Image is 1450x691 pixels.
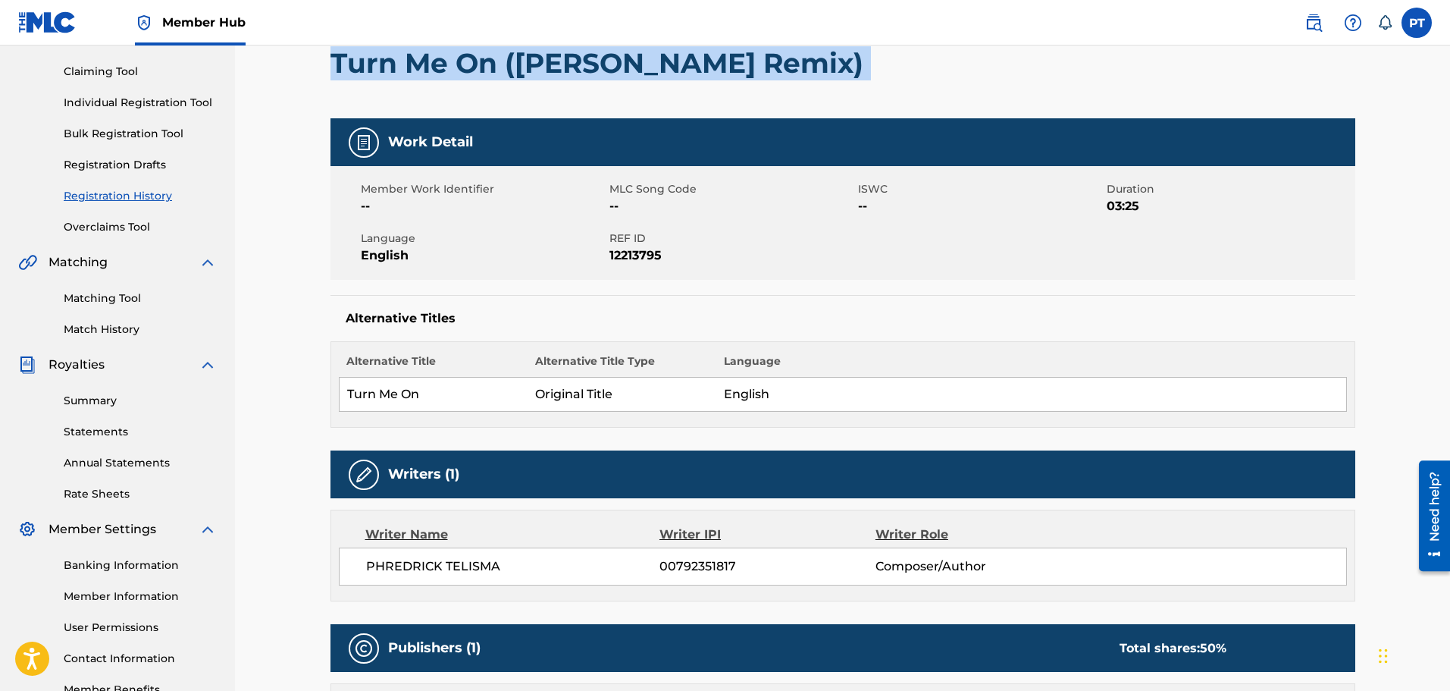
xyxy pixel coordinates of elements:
img: Publishers [355,639,373,658]
div: Notifications [1377,15,1392,30]
h2: Turn Me On ([PERSON_NAME] Remix) [330,46,871,80]
div: Help [1338,8,1368,38]
span: -- [609,197,854,215]
td: Original Title [528,378,716,412]
h5: Work Detail [388,133,473,151]
a: Bulk Registration Tool [64,126,217,142]
div: Writer IPI [659,526,875,544]
span: English [361,247,606,265]
span: 50 % [1200,641,1226,655]
img: search [1304,14,1323,32]
span: ISWC [858,181,1103,197]
span: Member Settings [49,520,156,539]
span: 12213795 [609,247,854,265]
img: expand [199,253,217,272]
span: Duration [1107,181,1351,197]
span: Composer/Author [875,558,1072,576]
span: 03:25 [1107,197,1351,215]
img: expand [199,356,217,374]
span: REF ID [609,231,854,247]
iframe: Resource Center [1408,454,1450,576]
h5: Writers (1) [388,466,459,483]
th: Language [716,353,1346,378]
a: Public Search [1298,8,1329,38]
td: English [716,378,1346,412]
div: Drag [1379,633,1388,679]
span: PHREDRICK TELISMA [366,558,660,576]
span: Matching [49,253,108,272]
a: Match History [64,322,217,338]
span: Language [361,231,606,247]
div: Total shares: [1120,639,1226,658]
a: Statements [64,424,217,440]
h5: Publishers (1) [388,639,481,657]
img: expand [199,520,217,539]
a: Matching Tool [64,291,217,306]
th: Alternative Title Type [528,353,716,378]
a: Rate Sheets [64,486,217,502]
img: Work Detail [355,133,373,152]
h5: Alternative Titles [346,311,1340,326]
a: Banking Information [64,558,217,573]
a: Registration Drafts [64,157,217,173]
th: Alternative Title [339,353,528,378]
span: 00792351817 [659,558,875,576]
div: Writer Name [365,526,660,544]
span: Royalties [49,356,105,374]
span: -- [858,197,1103,215]
a: Claiming Tool [64,64,217,80]
img: MLC Logo [18,11,77,33]
img: help [1344,14,1362,32]
a: Summary [64,393,217,409]
span: -- [361,197,606,215]
div: Writer Role [875,526,1072,544]
img: Writers [355,466,373,484]
img: Matching [18,253,37,272]
span: MLC Song Code [609,181,854,197]
a: Member Information [64,589,217,605]
div: User Menu [1401,8,1432,38]
img: Member Settings [18,520,36,539]
a: Overclaims Tool [64,219,217,235]
a: Registration History [64,188,217,204]
img: Royalties [18,356,36,374]
a: User Permissions [64,620,217,636]
span: Member Hub [162,14,246,31]
a: Individual Registration Tool [64,95,217,111]
img: Top Rightsholder [135,14,153,32]
td: Turn Me On [339,378,528,412]
span: Member Work Identifier [361,181,606,197]
a: Annual Statements [64,455,217,471]
a: Contact Information [64,651,217,667]
iframe: Chat Widget [1374,618,1450,691]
